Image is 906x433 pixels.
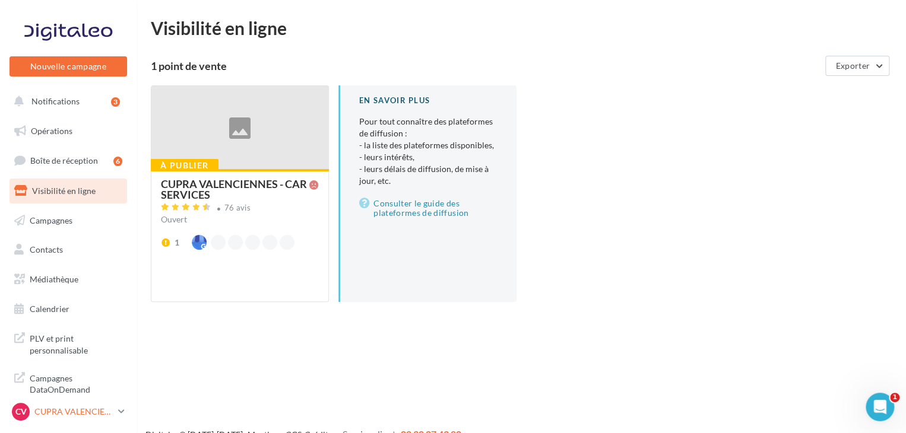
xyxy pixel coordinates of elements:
a: Calendrier [7,297,129,321]
a: Médiathèque [7,267,129,292]
span: Calendrier [30,304,69,314]
li: - leurs intérêts, [359,151,498,163]
a: Opérations [7,119,129,144]
div: 76 avis [224,204,251,212]
span: Campagnes [30,215,72,225]
div: 6 [113,157,122,166]
a: PLV et print personnalisable [7,326,129,361]
span: Boîte de réception [30,155,98,165]
span: 1 [890,393,899,402]
div: Visibilité en ligne [151,19,892,37]
li: - la liste des plateformes disponibles, [359,139,498,151]
a: Consulter le guide des plateformes de diffusion [359,196,498,220]
button: Exporter [825,56,889,76]
iframe: Intercom live chat [866,393,894,421]
div: 3 [111,97,120,107]
button: Notifications 3 [7,89,125,114]
span: PLV et print personnalisable [30,330,122,356]
a: CV CUPRA VALENCIENNES [9,400,127,423]
span: Exporter [835,61,870,71]
a: Visibilité en ligne [7,179,129,203]
button: Nouvelle campagne [9,56,127,77]
span: Contacts [30,244,63,254]
span: Médiathèque [30,274,78,284]
li: - leurs délais de diffusion, de mise à jour, etc. [359,163,498,187]
span: Opérations [31,126,72,136]
a: Contacts [7,237,129,262]
span: CV [15,406,27,418]
p: Pour tout connaître des plateformes de diffusion : [359,116,498,187]
div: CUPRA VALENCIENNES - CAR SERVICES [161,179,309,200]
a: Campagnes [7,208,129,233]
span: Ouvert [161,214,187,224]
a: Boîte de réception6 [7,148,129,173]
span: Notifications [31,96,80,106]
div: 1 [175,237,179,249]
span: Campagnes DataOnDemand [30,370,122,396]
p: CUPRA VALENCIENNES [34,406,113,418]
div: À publier [151,159,218,172]
a: 76 avis [161,202,319,216]
div: En savoir plus [359,95,498,106]
a: Campagnes DataOnDemand [7,365,129,400]
div: 1 point de vente [151,61,821,71]
span: Visibilité en ligne [32,186,96,196]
